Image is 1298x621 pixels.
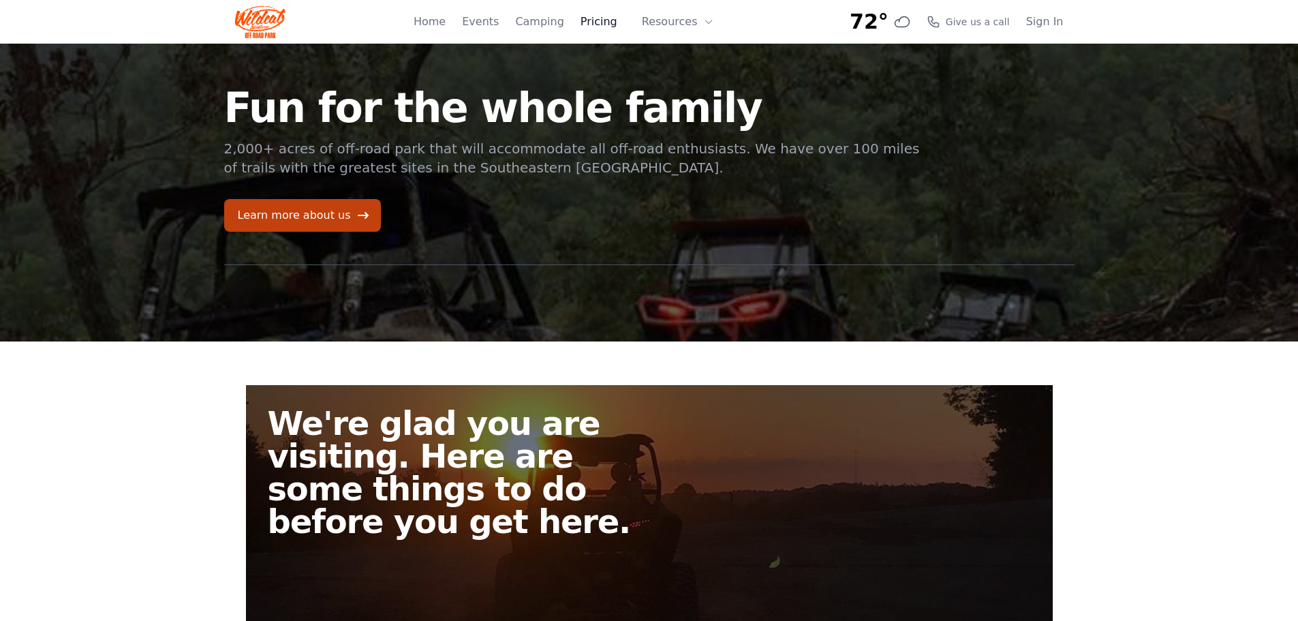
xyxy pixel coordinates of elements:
[268,407,660,538] h2: We're glad you are visiting. Here are some things to do before you get here.
[581,14,617,30] a: Pricing
[1026,14,1064,30] a: Sign In
[946,15,1010,29] span: Give us a call
[235,5,286,38] img: Wildcat Logo
[515,14,563,30] a: Camping
[927,15,1010,29] a: Give us a call
[414,14,446,30] a: Home
[850,10,888,34] span: 72°
[634,8,722,35] button: Resources
[224,199,381,232] a: Learn more about us
[224,139,922,177] p: 2,000+ acres of off-road park that will accommodate all off-road enthusiasts. We have over 100 mi...
[224,87,922,128] h1: Fun for the whole family
[462,14,499,30] a: Events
